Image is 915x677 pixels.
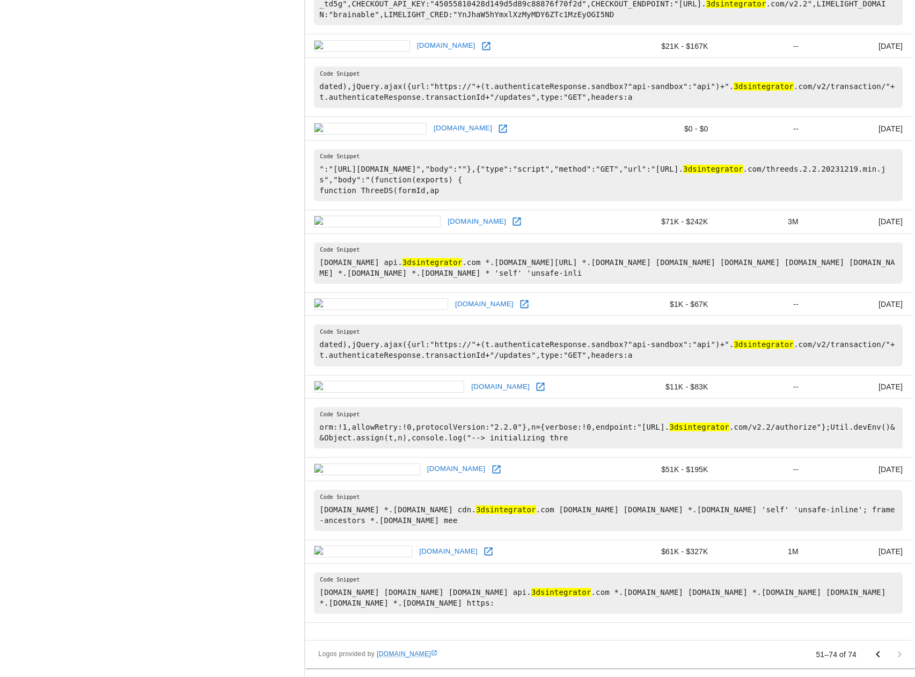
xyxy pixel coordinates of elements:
[314,298,448,310] img: realworldcycling.com icon
[734,340,794,349] hl: 3dsintegrator
[469,379,532,395] a: [DOMAIN_NAME]
[807,375,911,399] td: [DATE]
[620,210,716,233] td: $71K - $242K
[416,543,480,560] a: [DOMAIN_NAME]
[620,458,716,481] td: $51K - $195K
[717,117,807,141] td: --
[516,296,532,312] a: Open realworldcycling.com in new window
[480,543,496,560] a: Open gatcreek.com in new window
[445,214,509,230] a: [DOMAIN_NAME]
[620,375,716,399] td: $11K - $83K
[314,546,412,557] img: gatcreek.com icon
[476,505,536,514] hl: 3dsintegrator
[314,242,903,284] pre: [DOMAIN_NAME] api. .com *.[DOMAIN_NAME][URL] *.[DOMAIN_NAME] [DOMAIN_NAME] [DOMAIN_NAME] [DOMAIN_...
[807,292,911,316] td: [DATE]
[620,540,716,564] td: $61K - $327K
[314,572,903,614] pre: [DOMAIN_NAME] [DOMAIN_NAME] [DOMAIN_NAME] api. .com *.[DOMAIN_NAME] [DOMAIN_NAME] *.[DOMAIN_NAME]...
[717,458,807,481] td: --
[717,210,807,233] td: 3M
[478,38,494,54] a: Open swiftcbd.com in new window
[314,40,409,52] img: swiftcbd.com icon
[314,463,420,475] img: micerveza.com icon
[867,644,889,665] button: Go to previous page
[807,540,911,564] td: [DATE]
[620,292,716,316] td: $1K - $67K
[314,407,903,448] pre: orm:!1,allowRetry:!0,protocolVersion:"2.2.0"},n={verbose:!0,endpoint:"[URL]. .com/v2.2/authorize"...
[532,379,548,395] a: Open rapidaddresschange.org in new window
[318,649,437,660] span: Logos provided by
[816,649,857,660] p: 51–74 of 74
[488,461,504,477] a: Open micerveza.com in new window
[314,325,903,366] pre: dated),jQuery.ajax({url:"https://"+(t.authenticateResponse.sandbox?"api-sandbox":"api")+". .com/v...
[402,258,463,267] hl: 3dsintegrator
[807,117,911,141] td: [DATE]
[807,210,911,233] td: [DATE]
[314,216,441,227] img: gallagherseals.com icon
[314,490,903,531] pre: [DOMAIN_NAME] *.[DOMAIN_NAME] cdn. .com [DOMAIN_NAME] [DOMAIN_NAME] *.[DOMAIN_NAME] 'self' 'unsaf...
[717,540,807,564] td: 1M
[717,34,807,58] td: --
[431,120,495,137] a: [DOMAIN_NAME]
[314,123,427,135] img: eworldtours.com icon
[424,461,488,477] a: [DOMAIN_NAME]
[314,67,903,108] pre: dated),jQuery.ajax({url:"https://"+(t.authenticateResponse.sandbox?"api-sandbox":"api")+". .com/v...
[377,650,437,658] a: [DOMAIN_NAME]
[495,121,511,137] a: Open eworldtours.com in new window
[683,165,743,173] hl: 3dsintegrator
[620,34,716,58] td: $21K - $167K
[717,292,807,316] td: --
[669,423,729,431] hl: 3dsintegrator
[314,149,903,201] pre: ":"[URL][DOMAIN_NAME]","body":""},{"type":"script","method":"GET","url":"[URL]. .com/threeds.2.2....
[509,214,525,230] a: Open gallagherseals.com in new window
[807,458,911,481] td: [DATE]
[734,82,794,91] hl: 3dsintegrator
[807,34,911,58] td: [DATE]
[620,117,716,141] td: $0 - $0
[531,588,591,597] hl: 3dsintegrator
[314,381,464,393] img: rapidaddresschange.org icon
[452,296,516,313] a: [DOMAIN_NAME]
[717,375,807,399] td: --
[414,38,478,54] a: [DOMAIN_NAME]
